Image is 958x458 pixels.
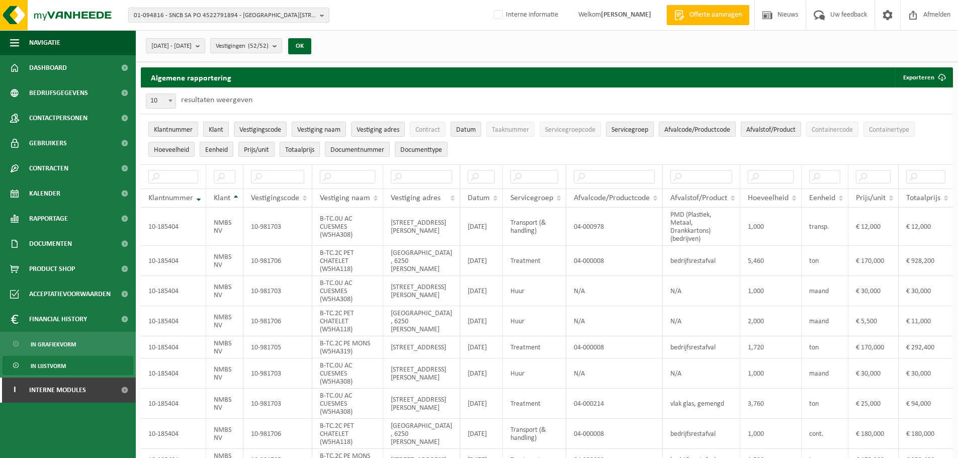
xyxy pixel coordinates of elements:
[848,419,899,449] td: € 180,000
[741,122,801,137] button: Afvalstof/ProductAfvalstof/Product: Activate to sort
[357,126,399,134] span: Vestiging adres
[612,126,648,134] span: Servicegroep
[503,208,566,246] td: Transport (& handling)
[243,358,312,389] td: 10-981703
[239,126,281,134] span: Vestigingscode
[899,358,953,389] td: € 30,000
[670,194,727,202] span: Afvalstof/Product
[312,419,383,449] td: B-TC.2C PET CHATELET (W5HA118)
[899,419,953,449] td: € 180,000
[383,208,460,246] td: [STREET_ADDRESS][PERSON_NAME]
[330,146,384,154] span: Documentnummer
[663,419,740,449] td: bedrijfsrestafval
[141,419,206,449] td: 10-185404
[802,358,848,389] td: maand
[312,208,383,246] td: B-TC.0U AC CUESMES (W5HA308)
[740,336,802,358] td: 1,720
[746,126,796,134] span: Afvalstof/Product
[285,146,314,154] span: Totaalprijs
[451,122,481,137] button: DatumDatum: Activate to sort
[205,146,228,154] span: Eenheid
[540,122,601,137] button: ServicegroepcodeServicegroepcode: Activate to sort
[214,194,230,202] span: Klant
[383,306,460,336] td: [GEOGRAPHIC_DATA] , 6250 [PERSON_NAME]
[566,358,663,389] td: N/A
[503,246,566,276] td: Treatment
[288,38,311,54] button: OK
[802,336,848,358] td: ton
[243,336,312,358] td: 10-981705
[848,246,899,276] td: € 170,000
[566,419,663,449] td: 04-000008
[663,208,740,246] td: PMD (Plastiek, Metaal, Drankkartons) (bedrijven)
[29,378,86,403] span: Interne modules
[740,246,802,276] td: 5,460
[740,276,802,306] td: 1,000
[848,306,899,336] td: € 5,500
[206,336,243,358] td: NMBS NV
[243,276,312,306] td: 10-981703
[141,246,206,276] td: 10-185404
[141,306,206,336] td: 10-185404
[206,276,243,306] td: NMBS NV
[312,389,383,419] td: B-TC.0U AC CUESMES (W5HA308)
[383,419,460,449] td: [GEOGRAPHIC_DATA] , 6250 [PERSON_NAME]
[460,208,503,246] td: [DATE]
[848,276,899,306] td: € 30,000
[146,38,205,53] button: [DATE] - [DATE]
[206,419,243,449] td: NMBS NV
[503,389,566,419] td: Treatment
[856,194,886,202] span: Prijs/unit
[383,276,460,306] td: [STREET_ADDRESS][PERSON_NAME]
[460,336,503,358] td: [DATE]
[148,122,198,137] button: KlantnummerKlantnummer: Activate to remove sorting
[31,335,76,354] span: In grafiekvorm
[410,122,446,137] button: ContractContract: Activate to sort
[216,39,269,54] span: Vestigingen
[154,146,189,154] span: Hoeveelheid
[141,67,241,87] h2: Algemene rapportering
[906,194,940,202] span: Totaalprijs
[566,389,663,419] td: 04-000214
[899,246,953,276] td: € 928,200
[492,8,558,23] label: Interne informatie
[206,246,243,276] td: NMBS NV
[503,358,566,389] td: Huur
[238,142,275,157] button: Prijs/unitPrijs/unit: Activate to sort
[606,122,654,137] button: ServicegroepServicegroep: Activate to sort
[29,131,67,156] span: Gebruikers
[802,276,848,306] td: maand
[312,246,383,276] td: B-TC.2C PET CHATELET (W5HA118)
[848,208,899,246] td: € 12,000
[848,358,899,389] td: € 30,000
[243,208,312,246] td: 10-981703
[206,306,243,336] td: NMBS NV
[383,389,460,419] td: [STREET_ADDRESS][PERSON_NAME]
[244,146,269,154] span: Prijs/unit
[601,11,651,19] strong: [PERSON_NAME]
[146,94,176,109] span: 10
[740,306,802,336] td: 2,000
[806,122,858,137] button: ContainercodeContainercode: Activate to sort
[895,67,952,87] button: Exporteren
[666,5,749,25] a: Offerte aanvragen
[29,181,60,206] span: Kalender
[29,106,88,131] span: Contactpersonen
[383,336,460,358] td: [STREET_ADDRESS]
[141,389,206,419] td: 10-185404
[3,334,133,353] a: In grafiekvorm
[740,208,802,246] td: 1,000
[899,208,953,246] td: € 12,000
[383,246,460,276] td: [GEOGRAPHIC_DATA] , 6250 [PERSON_NAME]
[663,276,740,306] td: N/A
[148,142,195,157] button: HoeveelheidHoeveelheid: Activate to sort
[29,206,68,231] span: Rapportage
[863,122,915,137] button: ContainertypeContainertype: Activate to sort
[3,356,133,375] a: In lijstvorm
[325,142,390,157] button: DocumentnummerDocumentnummer: Activate to sort
[740,389,802,419] td: 3,760
[802,389,848,419] td: ton
[312,358,383,389] td: B-TC.0U AC CUESMES (W5HA308)
[899,336,953,358] td: € 292,400
[503,306,566,336] td: Huur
